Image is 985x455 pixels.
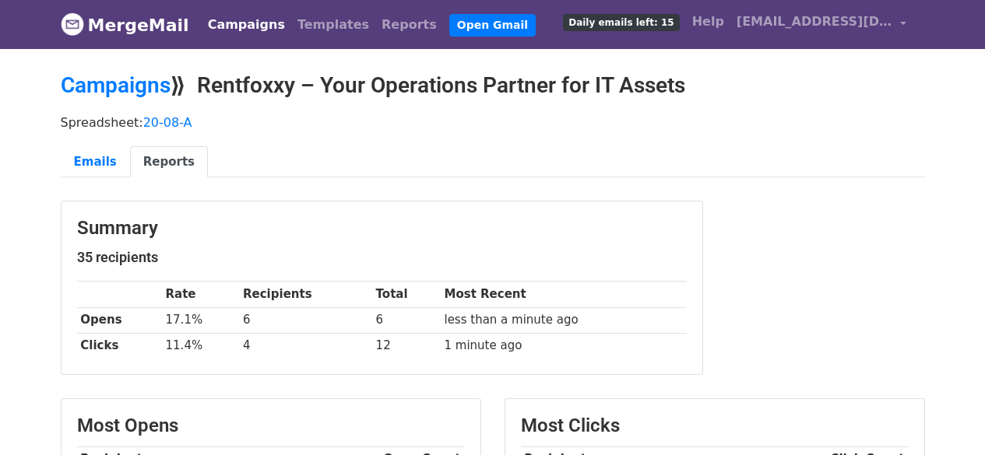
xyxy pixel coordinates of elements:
h2: ⟫ Rentfoxxy – Your Operations Partner for IT Assets [61,72,925,99]
td: 17.1% [162,307,239,333]
a: [EMAIL_ADDRESS][DOMAIN_NAME] [730,6,913,43]
h3: Most Opens [77,415,465,437]
td: 12 [372,333,441,359]
a: Reports [130,146,208,178]
td: 11.4% [162,333,239,359]
th: Recipients [239,282,372,307]
h5: 35 recipients [77,249,687,266]
th: Clicks [77,333,162,359]
a: Reports [375,9,443,40]
th: Opens [77,307,162,333]
a: Campaigns [202,9,291,40]
span: [EMAIL_ADDRESS][DOMAIN_NAME] [737,12,892,31]
th: Total [372,282,441,307]
td: less than a minute ago [441,307,687,333]
p: Spreadsheet: [61,114,925,131]
td: 6 [372,307,441,333]
img: MergeMail logo [61,12,84,36]
th: Rate [162,282,239,307]
a: Campaigns [61,72,171,98]
a: 20-08-A [143,115,192,130]
td: 4 [239,333,372,359]
h3: Most Clicks [521,415,909,437]
a: Daily emails left: 15 [557,6,685,37]
h3: Summary [77,217,687,240]
th: Most Recent [441,282,687,307]
a: Emails [61,146,130,178]
span: Daily emails left: 15 [563,14,679,31]
a: Open Gmail [449,14,536,37]
a: Templates [291,9,375,40]
a: MergeMail [61,9,189,41]
td: 6 [239,307,372,333]
a: Help [686,6,730,37]
td: 1 minute ago [441,333,687,359]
